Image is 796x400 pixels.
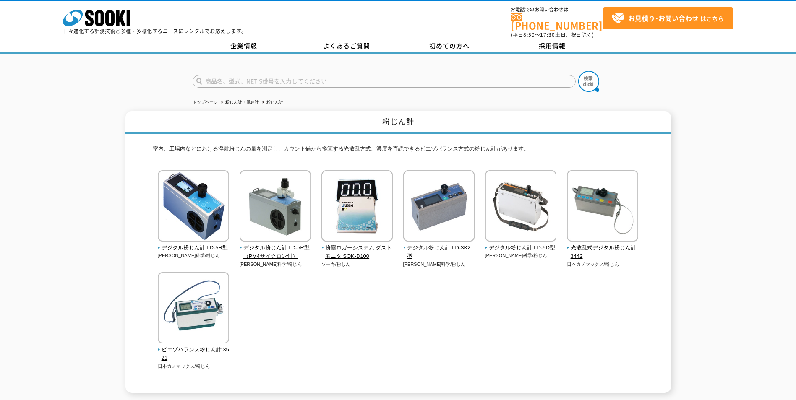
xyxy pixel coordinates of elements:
img: ピエゾバランス粉じん計 3521 [158,272,229,345]
a: デジタル粉じん計 LD-3K2型 [403,236,475,261]
span: デジタル粉じん計 LD-5R型 [158,244,230,252]
a: ピエゾバランス粉じん計 3521 [158,338,230,363]
h1: 粉じん計 [125,111,671,134]
span: 粉塵ロガーシステム ダストモニタ SOK-D100 [321,244,393,261]
img: デジタル粉じん計 LD-5R型 [158,170,229,244]
span: 光散乱式デジタル粉じん計 3442 [567,244,639,261]
img: デジタル粉じん計 LD-3K2型 [403,170,475,244]
a: 採用情報 [501,40,604,52]
a: デジタル粉じん計 LD-5D型 [485,236,557,252]
strong: お見積り･お問い合わせ [628,13,699,23]
a: 光散乱式デジタル粉じん計 3442 [567,236,639,261]
span: (平日 ～ 土日、祝日除く) [511,31,594,39]
img: 粉塵ロガーシステム ダストモニタ SOK-D100 [321,170,393,244]
a: 初めての方へ [398,40,501,52]
img: 光散乱式デジタル粉じん計 3442 [567,170,638,244]
p: 日本カノマックス/粉じん [567,261,639,268]
span: デジタル粉じん計 LD-5R型（PM4サイクロン付） [240,244,311,261]
a: 粉塵ロガーシステム ダストモニタ SOK-D100 [321,236,393,261]
span: お電話でのお問い合わせは [511,7,603,12]
span: デジタル粉じん計 LD-5D型 [485,244,557,252]
img: デジタル粉じん計 LD-5D型 [485,170,556,244]
a: 粉じん計・風速計 [225,100,259,104]
span: 8:50 [523,31,535,39]
p: ソーキ/粉じん [321,261,393,268]
a: お見積り･お問い合わせはこちら [603,7,733,29]
a: デジタル粉じん計 LD-5R型 [158,236,230,252]
img: デジタル粉じん計 LD-5R型（PM4サイクロン付） [240,170,311,244]
p: [PERSON_NAME]科学/粉じん [158,252,230,259]
span: デジタル粉じん計 LD-3K2型 [403,244,475,261]
span: ピエゾバランス粉じん計 3521 [158,345,230,363]
a: トップページ [193,100,218,104]
a: よくあるご質問 [295,40,398,52]
p: 日本カノマックス/粉じん [158,363,230,370]
a: 企業情報 [193,40,295,52]
p: [PERSON_NAME]科学/粉じん [403,261,475,268]
span: 初めての方へ [429,41,470,50]
span: 17:30 [540,31,555,39]
input: 商品名、型式、NETIS番号を入力してください [193,75,576,88]
p: 室内、工場内などにおける浮遊粉じんの量を測定し、カウント値から換算する光散乱方式、濃度を直読できるピエゾバランス方式の粉じん計があります。 [153,145,644,158]
p: [PERSON_NAME]科学/粉じん [240,261,311,268]
span: はこちら [611,12,724,25]
li: 粉じん計 [260,98,283,107]
a: デジタル粉じん計 LD-5R型（PM4サイクロン付） [240,236,311,261]
a: [PHONE_NUMBER] [511,13,603,30]
img: btn_search.png [578,71,599,92]
p: [PERSON_NAME]科学/粉じん [485,252,557,259]
p: 日々進化する計測技術と多種・多様化するニーズにレンタルでお応えします。 [63,29,247,34]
